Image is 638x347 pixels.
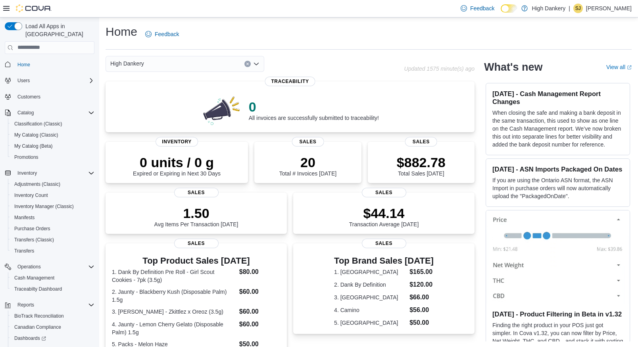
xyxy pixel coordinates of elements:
[14,248,34,254] span: Transfers
[14,237,54,243] span: Transfers (Classic)
[14,275,54,281] span: Cash Management
[14,132,58,138] span: My Catalog (Classic)
[8,234,98,245] button: Transfers (Classic)
[11,191,94,200] span: Inventory Count
[239,267,281,277] dd: $80.00
[14,154,38,160] span: Promotions
[2,299,98,310] button: Reports
[8,118,98,129] button: Classification (Classic)
[11,179,94,189] span: Adjustments (Classic)
[501,4,517,13] input: Dark Mode
[8,152,98,163] button: Promotions
[11,224,94,233] span: Purchase Orders
[14,313,64,319] span: BioTrack Reconciliation
[11,273,94,283] span: Cash Management
[14,324,61,330] span: Canadian Compliance
[2,59,98,70] button: Home
[11,179,63,189] a: Adjustments (Classic)
[156,137,198,147] span: Inventory
[8,190,98,201] button: Inventory Count
[8,179,98,190] button: Adjustments (Classic)
[11,235,57,245] a: Transfers (Classic)
[292,137,324,147] span: Sales
[349,205,419,227] div: Transaction Average [DATE]
[8,283,98,295] button: Traceabilty Dashboard
[11,130,61,140] a: My Catalog (Classic)
[112,268,236,284] dt: 1. Dank By Definition Pre Roll - Girl Scout Cookies - 7pk (3.5g)
[11,202,77,211] a: Inventory Manager (Classic)
[14,192,48,199] span: Inventory Count
[14,121,62,127] span: Classification (Classic)
[397,154,446,177] div: Total Sales [DATE]
[17,170,37,176] span: Inventory
[239,307,281,316] dd: $60.00
[362,188,406,197] span: Sales
[404,66,475,72] p: Updated 1575 minute(s) ago
[112,288,236,304] dt: 2. Jaunty - Blackberry Kush (Disposable Palm) 1.5g
[362,239,406,248] span: Sales
[14,60,33,69] a: Home
[14,92,44,102] a: Customers
[409,305,434,315] dd: $56.00
[11,235,94,245] span: Transfers (Classic)
[14,168,94,178] span: Inventory
[11,202,94,211] span: Inventory Manager (Classic)
[334,268,406,276] dt: 1. [GEOGRAPHIC_DATA]
[11,224,54,233] a: Purchase Orders
[14,262,44,272] button: Operations
[11,213,38,222] a: Manifests
[253,61,259,67] button: Open list of options
[11,284,65,294] a: Traceabilty Dashboard
[14,300,37,310] button: Reports
[2,168,98,179] button: Inventory
[586,4,632,13] p: [PERSON_NAME]
[14,168,40,178] button: Inventory
[174,239,219,248] span: Sales
[2,91,98,102] button: Customers
[17,264,41,270] span: Operations
[133,154,221,177] div: Expired or Expiring in Next 30 Days
[2,261,98,272] button: Operations
[569,4,570,13] p: |
[492,176,623,200] p: If you are using the Ontario ASN format, the ASN Import in purchase orders will now automatically...
[14,92,94,102] span: Customers
[239,320,281,329] dd: $60.00
[14,262,94,272] span: Operations
[17,110,34,116] span: Catalog
[11,322,64,332] a: Canadian Compliance
[112,308,236,316] dt: 3. [PERSON_NAME] - Zkittlez x Oreoz (3.5g)
[154,205,238,221] p: 1.50
[11,311,94,321] span: BioTrack Reconciliation
[8,201,98,212] button: Inventory Manager (Classic)
[174,188,219,197] span: Sales
[334,256,434,266] h3: Top Brand Sales [DATE]
[409,318,434,328] dd: $50.00
[11,141,56,151] a: My Catalog (Beta)
[8,333,98,344] a: Dashboards
[11,141,94,151] span: My Catalog (Beta)
[11,119,94,129] span: Classification (Classic)
[8,212,98,223] button: Manifests
[17,94,40,100] span: Customers
[11,119,65,129] a: Classification (Classic)
[11,191,51,200] a: Inventory Count
[11,284,94,294] span: Traceabilty Dashboard
[106,24,137,40] h1: Home
[8,223,98,234] button: Purchase Orders
[14,108,94,118] span: Catalog
[265,77,315,86] span: Traceability
[14,76,33,85] button: Users
[8,322,98,333] button: Canadian Compliance
[492,90,623,106] h3: [DATE] - Cash Management Report Changes
[112,320,236,336] dt: 4. Jaunty - Lemon Cherry Gelato (Disposable Palm) 1.5g
[11,334,94,343] span: Dashboards
[2,75,98,86] button: Users
[8,245,98,256] button: Transfers
[14,143,53,149] span: My Catalog (Beta)
[14,335,46,341] span: Dashboards
[155,30,179,38] span: Feedback
[154,205,238,227] div: Avg Items Per Transaction [DATE]
[457,0,498,16] a: Feedback
[14,60,94,69] span: Home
